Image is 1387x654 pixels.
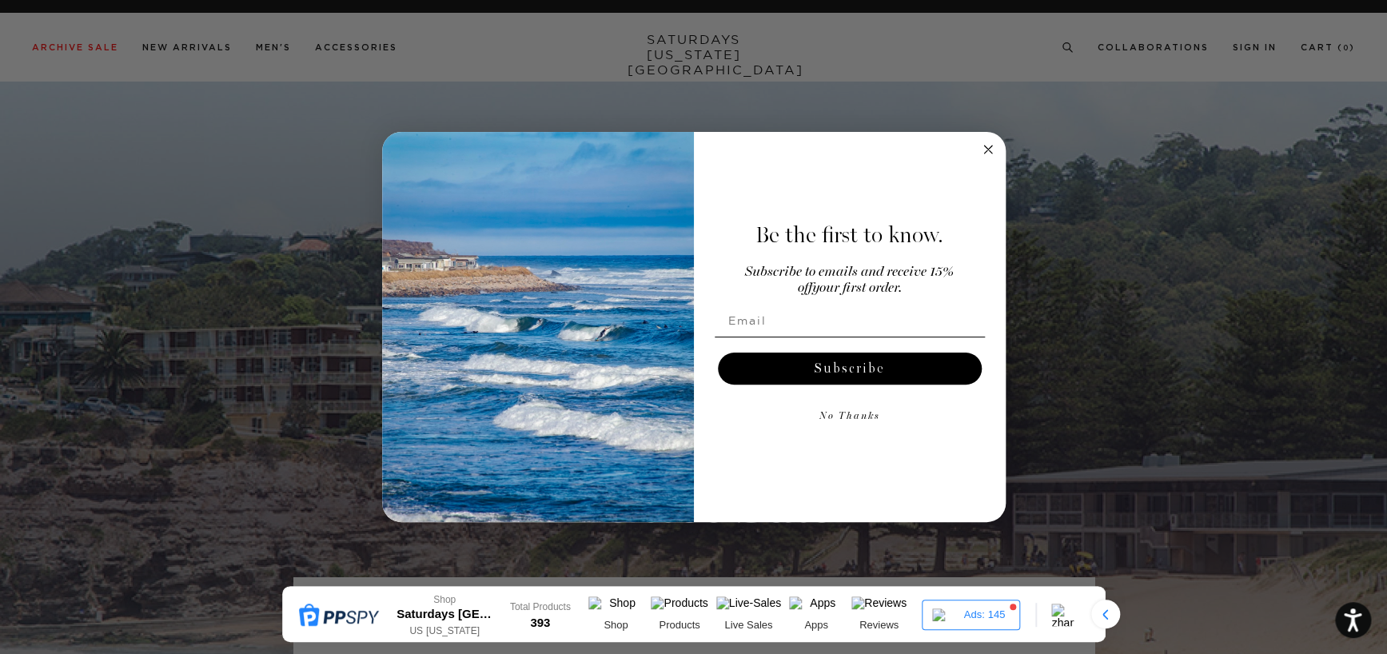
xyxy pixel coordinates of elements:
img: 125c788d-000d-4f3e-b05a-1b92b2a23ec9.jpeg [382,132,694,522]
button: Close dialog [978,140,998,159]
button: No Thanks [715,401,985,433]
span: off [798,281,812,295]
span: Be the first to know. [755,221,943,249]
span: Subscribe to emails and receive 15% [745,265,954,279]
span: your first order. [812,281,902,295]
button: Subscribe [718,353,982,385]
input: Email [715,305,985,337]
